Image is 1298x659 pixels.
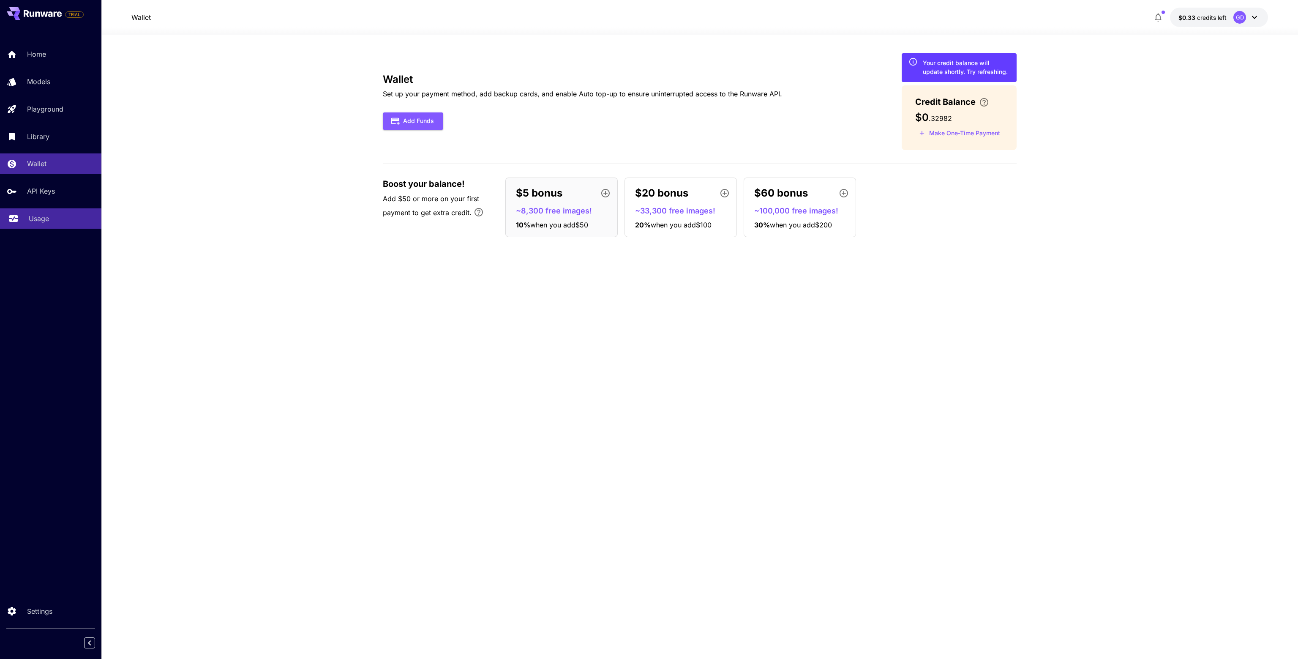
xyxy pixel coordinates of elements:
[27,606,52,616] p: Settings
[65,11,83,18] span: TRIAL
[754,205,852,216] p: ~100,000 free images!
[383,89,782,99] p: Set up your payment method, add backup cards, and enable Auto top-up to ensure uninterrupted acce...
[470,204,487,221] button: Bonus applies only to your first payment, up to 30% on the first $1,000.
[915,111,929,123] span: $0
[383,74,782,85] h3: Wallet
[754,186,808,201] p: $60 bonus
[530,221,588,229] span: when you add $50
[1233,11,1246,24] div: GD
[29,213,49,224] p: Usage
[1178,14,1197,21] span: $0.33
[131,12,151,22] a: Wallet
[27,49,46,59] p: Home
[27,159,46,169] p: Wallet
[27,186,55,196] p: API Keys
[1197,14,1227,21] span: credits left
[923,58,1010,76] div: Your credit balance will update shortly. Try refreshing.
[84,637,95,648] button: Collapse sidebar
[383,194,479,217] span: Add $50 or more on your first payment to get extra credit.
[383,112,443,130] button: Add Funds
[65,9,84,19] span: Add your payment card to enable full platform functionality.
[516,221,530,229] span: 10 %
[754,221,770,229] span: 30 %
[516,186,562,201] p: $5 bonus
[27,77,50,87] p: Models
[90,635,101,651] div: Collapse sidebar
[383,178,465,190] span: Boost your balance!
[635,221,651,229] span: 20 %
[651,221,712,229] span: when you add $100
[929,114,952,123] span: . 32982
[1178,13,1227,22] div: $0.32982
[635,186,688,201] p: $20 bonus
[1170,8,1268,27] button: $0.32982GD
[131,12,151,22] nav: breadcrumb
[27,131,49,142] p: Library
[635,205,733,216] p: ~33,300 free images!
[27,104,63,114] p: Playground
[915,127,1004,140] button: Make a one-time, non-recurring payment
[770,221,832,229] span: when you add $200
[976,97,993,107] button: Enter your card details and choose an Auto top-up amount to avoid service interruptions. We'll au...
[915,96,976,108] span: Credit Balance
[516,205,614,216] p: ~8,300 free images!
